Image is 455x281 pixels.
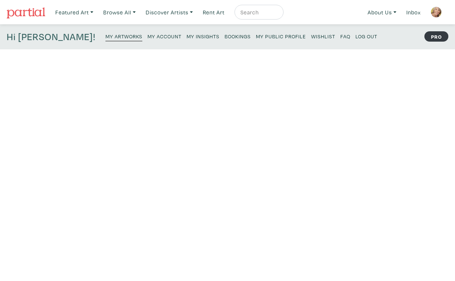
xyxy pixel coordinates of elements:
[7,31,95,43] h4: Hi [PERSON_NAME]!
[147,33,181,40] small: My Account
[355,31,377,41] a: Log Out
[147,31,181,41] a: My Account
[340,33,350,40] small: FAQ
[431,7,442,18] img: phpThumb.php
[256,33,306,40] small: My Public Profile
[187,33,219,40] small: My Insights
[340,31,350,41] a: FAQ
[256,31,306,41] a: My Public Profile
[225,33,251,40] small: Bookings
[187,31,219,41] a: My Insights
[355,33,377,40] small: Log Out
[142,5,196,20] a: Discover Artists
[105,31,142,41] a: My Artworks
[225,31,251,41] a: Bookings
[199,5,228,20] a: Rent Art
[311,31,335,41] a: Wishlist
[105,33,142,40] small: My Artworks
[240,8,277,17] input: Search
[52,5,97,20] a: Featured Art
[403,5,424,20] a: Inbox
[311,33,335,40] small: Wishlist
[100,5,139,20] a: Browse All
[364,5,400,20] a: About Us
[424,31,448,42] strong: PRO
